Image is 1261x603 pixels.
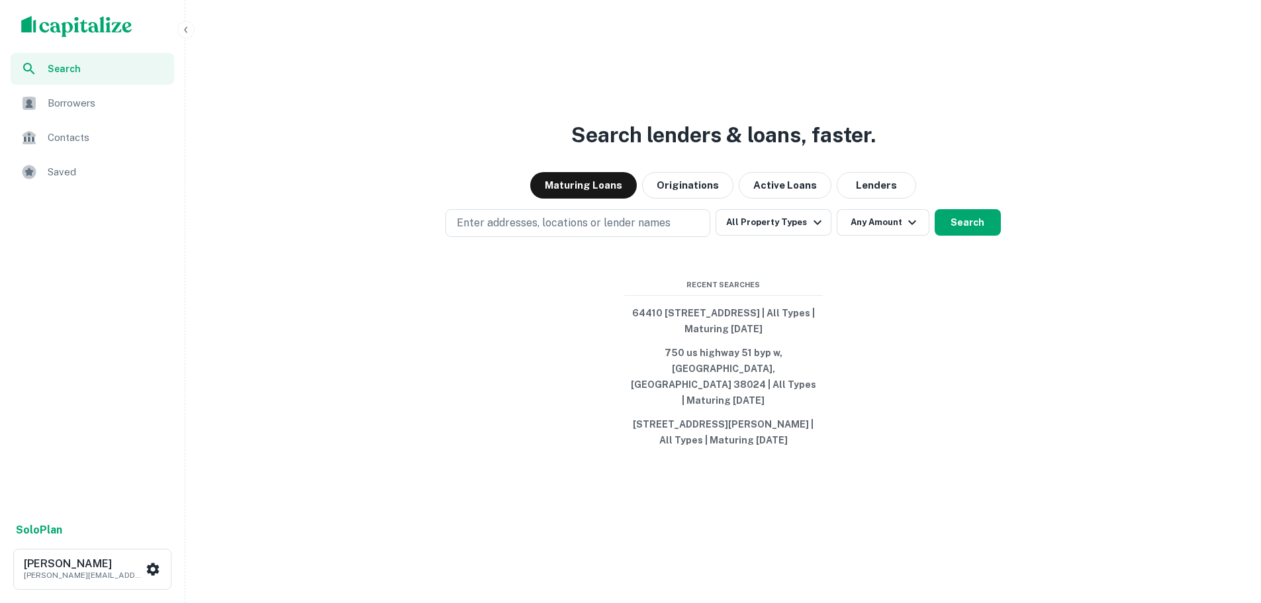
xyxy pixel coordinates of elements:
button: Search [935,209,1001,236]
a: SoloPlan [16,522,62,538]
p: Enter addresses, locations or lender names [457,215,671,231]
h3: Search lenders & loans, faster. [571,119,876,151]
button: Active Loans [739,172,831,199]
span: Search [48,62,166,76]
button: All Property Types [716,209,831,236]
a: Search [11,53,174,85]
button: [STREET_ADDRESS][PERSON_NAME] | All Types | Maturing [DATE] [624,412,823,452]
button: 64410 [STREET_ADDRESS] | All Types | Maturing [DATE] [624,301,823,341]
button: Enter addresses, locations or lender names [445,209,710,237]
span: Borrowers [48,95,166,111]
span: Recent Searches [624,279,823,291]
button: Originations [642,172,733,199]
a: Contacts [11,122,174,154]
button: Maturing Loans [530,172,637,199]
a: Borrowers [11,87,174,119]
strong: Solo Plan [16,524,62,536]
button: 750 us highway 51 byp w, [GEOGRAPHIC_DATA], [GEOGRAPHIC_DATA] 38024 | All Types | Maturing [DATE] [624,341,823,412]
span: Saved [48,164,166,180]
button: Any Amount [837,209,929,236]
a: Saved [11,156,174,188]
iframe: Chat Widget [1195,497,1261,561]
button: Lenders [837,172,916,199]
img: capitalize-logo.png [21,16,132,37]
h6: [PERSON_NAME] [24,559,143,569]
span: Contacts [48,130,166,146]
p: [PERSON_NAME][EMAIL_ADDRESS][DOMAIN_NAME] [24,569,143,581]
button: [PERSON_NAME][PERSON_NAME][EMAIL_ADDRESS][DOMAIN_NAME] [13,549,171,590]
